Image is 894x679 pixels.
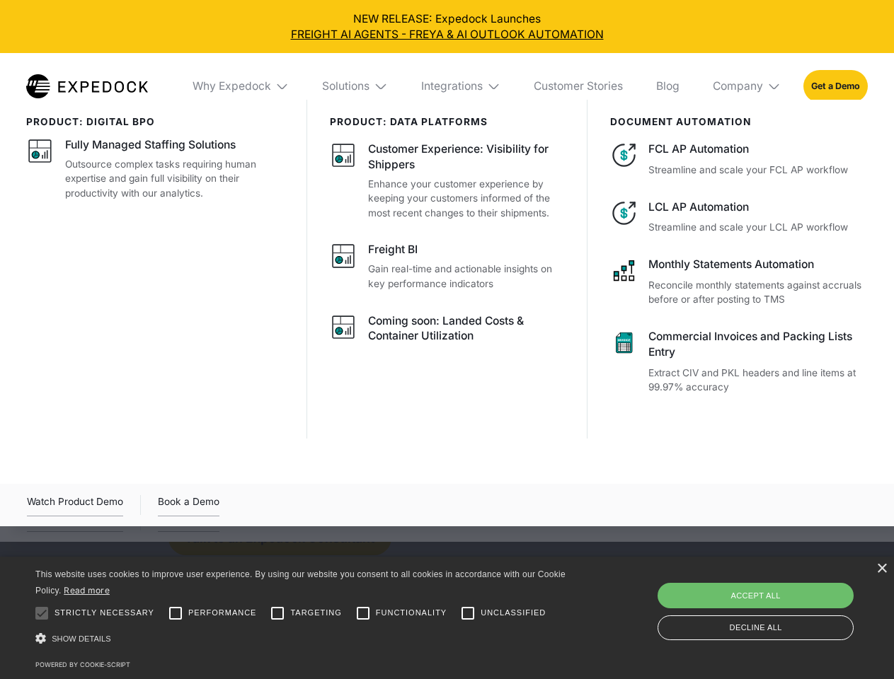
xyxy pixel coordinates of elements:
div: NEW RELEASE: Expedock Launches [11,11,883,42]
div: Why Expedock [181,53,300,120]
div: FCL AP Automation [648,141,867,157]
a: Get a Demo [803,70,868,102]
p: Outsource complex tasks requiring human expertise and gain full visibility on their productivity ... [65,157,285,201]
div: Solutions [322,79,369,93]
div: Freight BI [368,242,418,257]
a: LCL AP AutomationStreamline and scale your LCL AP workflow [610,199,868,235]
span: Strictly necessary [55,607,154,619]
div: Solutions [311,53,399,120]
a: Powered by cookie-script [35,661,130,668]
div: Company [713,79,763,93]
div: Company [701,53,792,120]
div: Coming soon: Landed Costs & Container Utilization [368,313,565,344]
div: Watch Product Demo [27,494,123,516]
div: LCL AP Automation [648,199,867,215]
p: Reconcile monthly statements against accruals before or after posting to TMS [648,278,867,307]
p: Extract CIV and PKL headers and line items at 99.97% accuracy [648,366,867,395]
span: This website uses cookies to improve user experience. By using our website you consent to all coo... [35,569,566,596]
a: Customer Stories [522,53,634,120]
a: open lightbox [27,494,123,516]
div: document automation [610,116,868,127]
a: Coming soon: Landed Costs & Container Utilization [330,313,566,349]
span: Show details [52,634,111,643]
p: Streamline and scale your LCL AP workflow [648,220,867,235]
div: Integrations [421,79,483,93]
p: Streamline and scale your FCL AP workflow [648,163,867,178]
div: Fully Managed Staffing Solutions [65,137,236,153]
span: Targeting [290,607,341,619]
div: Why Expedock [193,79,271,93]
a: Book a Demo [158,494,219,516]
a: Fully Managed Staffing SolutionsOutsource complex tasks requiring human expertise and gain full v... [26,137,285,200]
div: Customer Experience: Visibility for Shippers [368,141,565,173]
p: Enhance your customer experience by keeping your customers informed of the most recent changes to... [368,177,565,221]
a: Blog [645,53,690,120]
a: Freight BIGain real-time and actionable insights on key performance indicators [330,242,566,291]
p: Gain real-time and actionable insights on key performance indicators [368,262,565,291]
a: Commercial Invoices and Packing Lists EntryExtract CIV and PKL headers and line items at 99.97% a... [610,329,868,395]
a: Read more [64,585,110,596]
iframe: Chat Widget [658,526,894,679]
div: PRODUCT: data platforms [330,116,566,127]
div: Integrations [410,53,512,120]
a: FCL AP AutomationStreamline and scale your FCL AP workflow [610,141,868,177]
a: Monthly Statements AutomationReconcile monthly statements against accruals before or after postin... [610,257,868,307]
div: Monthly Statements Automation [648,257,867,272]
span: Performance [188,607,257,619]
span: Unclassified [481,607,546,619]
span: Functionality [376,607,447,619]
div: Commercial Invoices and Packing Lists Entry [648,329,867,360]
div: Show details [35,629,571,649]
a: Customer Experience: Visibility for ShippersEnhance your customer experience by keeping your cust... [330,141,566,220]
div: product: digital bpo [26,116,285,127]
a: FREIGHT AI AGENTS - FREYA & AI OUTLOOK AUTOMATION [11,27,883,42]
